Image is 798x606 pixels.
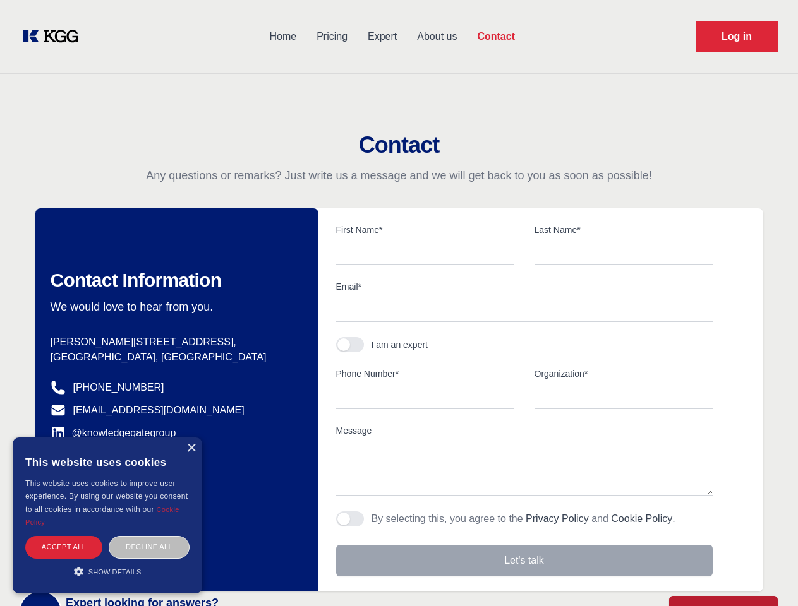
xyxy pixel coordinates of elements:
div: This website uses cookies [25,447,190,477]
a: Expert [358,20,407,53]
a: @knowledgegategroup [51,425,176,441]
label: Last Name* [535,223,713,236]
a: KOL Knowledge Platform: Talk to Key External Experts (KEE) [20,27,88,47]
label: First Name* [336,223,514,236]
a: About us [407,20,467,53]
p: [GEOGRAPHIC_DATA], [GEOGRAPHIC_DATA] [51,350,298,365]
a: Privacy Policy [526,513,589,524]
h2: Contact Information [51,269,298,292]
p: By selecting this, you agree to the and . [372,511,675,526]
span: Show details [88,568,142,576]
a: Contact [467,20,525,53]
div: Close [186,444,196,453]
p: We would love to hear from you. [51,299,298,314]
label: Message [336,424,713,437]
div: I am an expert [372,338,428,351]
button: Let's talk [336,545,713,576]
div: Decline all [109,536,190,558]
p: Any questions or remarks? Just write us a message and we will get back to you as soon as possible! [15,168,783,183]
span: This website uses cookies to improve user experience. By using our website you consent to all coo... [25,479,188,514]
iframe: Chat Widget [735,545,798,606]
a: [PHONE_NUMBER] [73,380,164,395]
a: Request Demo [696,21,778,52]
label: Phone Number* [336,367,514,380]
h2: Contact [15,133,783,158]
a: Home [259,20,306,53]
a: Cookie Policy [611,513,672,524]
div: Accept all [25,536,102,558]
label: Organization* [535,367,713,380]
label: Email* [336,280,713,293]
a: Pricing [306,20,358,53]
div: Show details [25,565,190,578]
p: [PERSON_NAME][STREET_ADDRESS], [51,335,298,350]
a: [EMAIL_ADDRESS][DOMAIN_NAME] [73,403,245,418]
a: Cookie Policy [25,506,179,526]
